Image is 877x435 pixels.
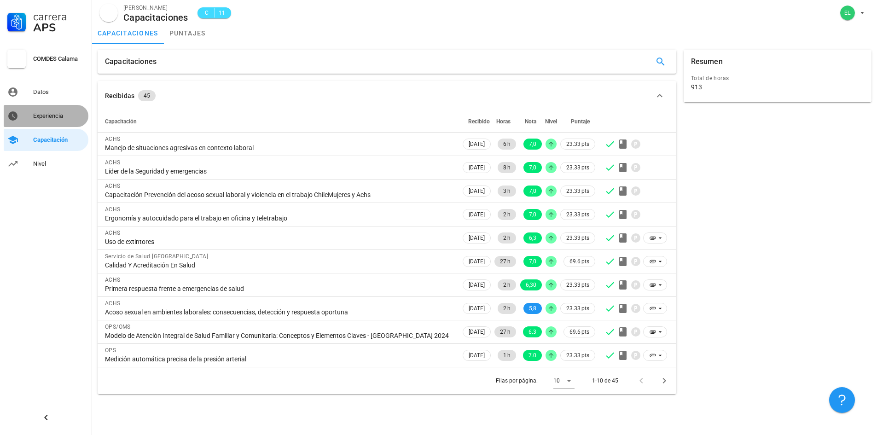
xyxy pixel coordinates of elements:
span: ACHS [105,183,121,189]
span: 7,0 [529,209,536,220]
span: 23.33 pts [566,280,589,290]
div: Capacitación [33,136,85,144]
a: Nivel [4,153,88,175]
span: OPS [105,347,116,354]
div: Capacitación Prevención del acoso sexual laboral y violencia en el trabajo ChileMujeres y Achs [105,191,453,199]
span: [DATE] [469,280,485,290]
span: 7,0 [529,256,536,267]
span: 7,0 [529,162,536,173]
div: Manejo de situaciones agresivas en contexto laboral [105,144,453,152]
span: 23.33 pts [566,304,589,313]
span: ACHS [105,136,121,142]
span: 7.0 [529,350,536,361]
div: [PERSON_NAME] [123,3,188,12]
span: 23.33 pts [566,233,589,243]
div: Uso de extintores [105,238,453,246]
div: Medición automática precisa de la presión arterial [105,355,453,363]
div: Filas por página: [496,367,575,394]
span: 23.33 pts [566,139,589,149]
div: Capacitaciones [123,12,188,23]
div: avatar [840,6,855,20]
span: [DATE] [469,256,485,267]
span: C [203,8,210,17]
span: 3 h [503,186,511,197]
div: Recibidas [105,91,134,101]
span: [DATE] [469,327,485,337]
a: Experiencia [4,105,88,127]
a: capacitaciones [92,22,164,44]
div: avatar [99,4,118,22]
span: Recibido [468,118,490,125]
div: Carrera [33,11,85,22]
span: 6,30 [526,279,536,290]
span: Nivel [545,118,557,125]
span: 23.33 pts [566,210,589,219]
span: 6,3 [529,232,536,244]
span: Horas [496,118,511,125]
th: Capacitación [98,110,461,133]
span: ACHS [105,159,121,166]
div: Total de horas [691,74,864,83]
a: puntajes [164,22,211,44]
div: Líder de la Seguridad y emergencias [105,167,453,175]
span: 2 h [503,209,511,220]
span: 45 [144,90,150,101]
span: 27 h [500,326,511,337]
span: 69.6 pts [569,257,589,266]
span: 23.33 pts [566,163,589,172]
span: 5,8 [529,303,536,314]
th: Recibido [461,110,493,133]
span: [DATE] [469,162,485,173]
div: Primera respuesta frente a emergencias de salud [105,284,453,293]
span: [DATE] [469,233,485,243]
th: Nota [518,110,544,133]
span: ACHS [105,230,121,236]
div: Experiencia [33,112,85,120]
span: [DATE] [469,209,485,220]
div: Resumen [691,50,723,74]
span: ACHS [105,300,121,307]
span: Servicio de Salud [GEOGRAPHIC_DATA] [105,253,208,260]
span: 11 [218,8,226,17]
div: 913 [691,83,702,91]
span: 6.3 [529,326,536,337]
span: [DATE] [469,350,485,360]
div: Modelo de Atención Integral de Salud Familiar y Comunitaria: Conceptos y Elementos Claves - [GEOG... [105,331,453,340]
div: APS [33,22,85,33]
button: Recibidas 45 [98,81,676,110]
span: Capacitación [105,118,137,125]
div: Calidad Y Acreditación En Salud [105,261,453,269]
div: 1-10 de 45 [592,377,618,385]
span: 7,0 [529,186,536,197]
span: [DATE] [469,186,485,196]
div: Ergonomía y autocuidado para el trabajo en oficina y teletrabajo [105,214,453,222]
div: Acoso sexual en ambientes laborales: consecuencias, detección y respuesta oportuna [105,308,453,316]
th: Puntaje [558,110,597,133]
span: OPS/OMS [105,324,131,330]
span: 1 h [503,350,511,361]
span: 23.33 pts [566,186,589,196]
span: ACHS [105,206,121,213]
div: Nivel [33,160,85,168]
span: 27 h [500,256,511,267]
span: 2 h [503,279,511,290]
div: 10 [553,377,560,385]
span: 69.6 pts [569,327,589,336]
span: Puntaje [571,118,590,125]
div: COMDES Calama [33,55,85,63]
div: Capacitaciones [105,50,157,74]
span: 6 h [503,139,511,150]
th: Horas [493,110,518,133]
button: Página siguiente [656,372,673,389]
a: Datos [4,81,88,103]
th: Nivel [544,110,558,133]
span: 2 h [503,232,511,244]
span: 23.33 pts [566,351,589,360]
span: ACHS [105,277,121,283]
span: 8 h [503,162,511,173]
div: 10Filas por página: [553,373,575,388]
a: Capacitación [4,129,88,151]
span: 2 h [503,303,511,314]
span: 7,0 [529,139,536,150]
span: Nota [525,118,536,125]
